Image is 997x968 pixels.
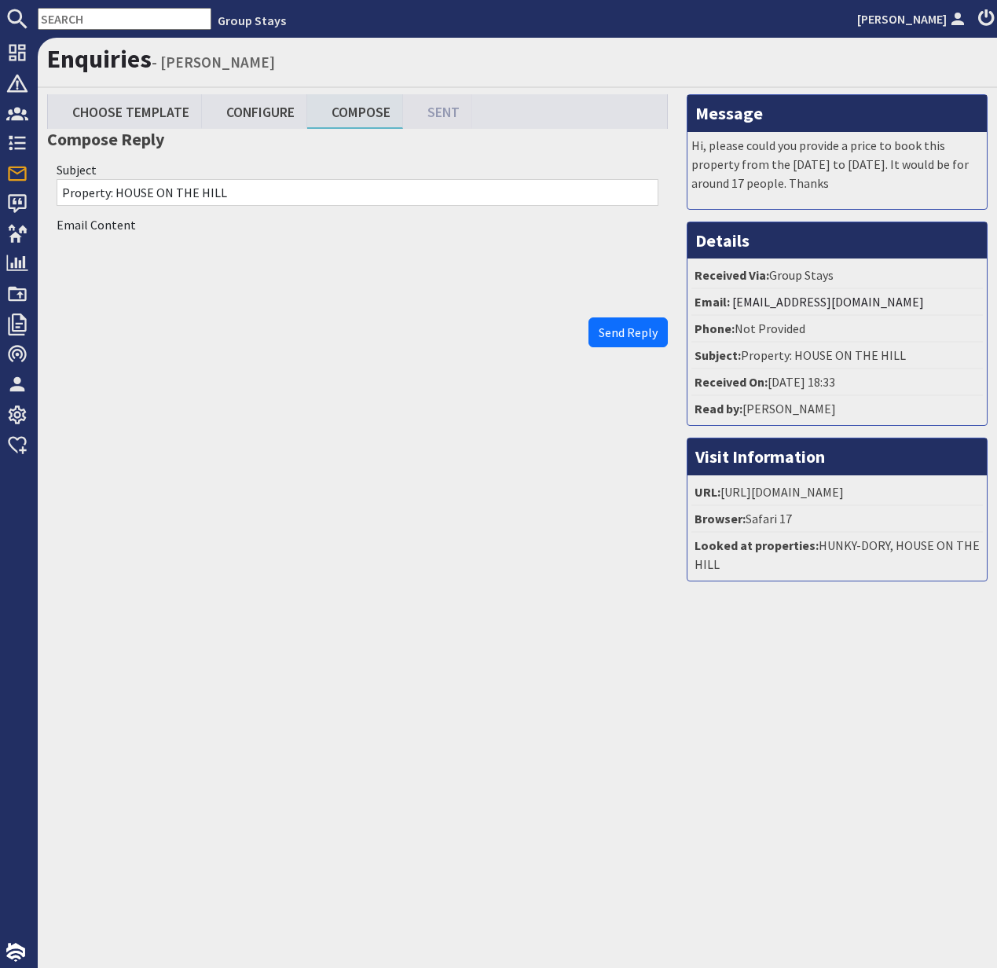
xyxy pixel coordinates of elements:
[732,294,924,310] a: [EMAIL_ADDRESS][DOMAIN_NAME]
[218,13,286,28] a: Group Stays
[588,317,668,347] button: Send Reply
[691,533,983,577] li: HUNKY-DORY, HOUSE ON THE HILL
[152,53,275,71] small: - [PERSON_NAME]
[48,94,202,128] a: Choose Template
[691,136,983,192] p: Hi, please could you provide a price to book this property from the [DATE] to [DATE]. It would be...
[687,222,987,258] h3: Details
[695,347,741,363] strong: Subject:
[47,43,152,75] a: Enquiries
[38,8,211,30] input: SEARCH
[691,479,983,506] li: [URL][DOMAIN_NAME]
[403,94,472,128] a: Sent
[691,369,983,396] li: [DATE] 18:33
[691,506,983,533] li: Safari 17
[695,484,720,500] strong: URL:
[202,94,307,128] a: Configure
[695,321,735,336] strong: Phone:
[687,95,987,131] h3: Message
[857,9,969,28] a: [PERSON_NAME]
[307,94,403,128] a: Compose
[691,316,983,343] li: Not Provided
[57,162,97,178] label: Subject
[695,267,769,283] strong: Received Via:
[695,537,819,553] strong: Looked at properties:
[6,943,25,962] img: staytech_i_w-64f4e8e9ee0a9c174fd5317b4b171b261742d2d393467e5bdba4413f4f884c10.svg
[695,294,730,310] strong: Email:
[691,262,983,289] li: Group Stays
[687,438,987,475] h3: Visit Information
[695,374,768,390] strong: Received On:
[695,511,746,526] strong: Browser:
[695,401,742,416] strong: Read by:
[691,343,983,369] li: Property: HOUSE ON THE HILL
[599,324,658,340] span: Send Reply
[691,396,983,421] li: [PERSON_NAME]
[57,217,136,233] label: Email Content
[47,129,668,149] h3: Compose Reply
